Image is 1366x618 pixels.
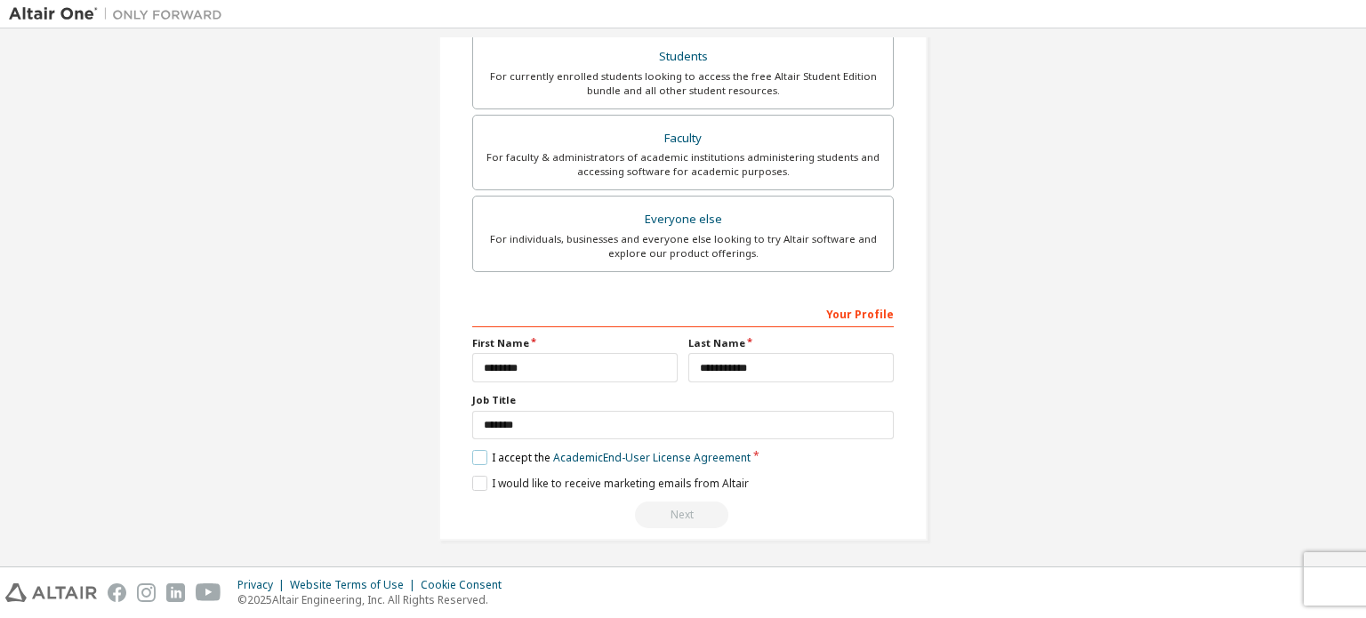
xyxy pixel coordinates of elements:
p: © 2025 Altair Engineering, Inc. All Rights Reserved. [237,592,512,607]
img: instagram.svg [137,583,156,602]
label: Last Name [688,336,894,350]
div: For currently enrolled students looking to access the free Altair Student Edition bundle and all ... [484,69,882,98]
div: For individuals, businesses and everyone else looking to try Altair software and explore our prod... [484,232,882,261]
img: Altair One [9,5,231,23]
a: Academic End-User License Agreement [553,450,751,465]
div: Your Profile [472,299,894,327]
div: Students [484,44,882,69]
div: Cookie Consent [421,578,512,592]
div: Faculty [484,126,882,151]
div: For faculty & administrators of academic institutions administering students and accessing softwa... [484,150,882,179]
div: Read and acccept EULA to continue [472,502,894,528]
label: I would like to receive marketing emails from Altair [472,476,749,491]
img: altair_logo.svg [5,583,97,602]
div: Website Terms of Use [290,578,421,592]
div: Privacy [237,578,290,592]
img: linkedin.svg [166,583,185,602]
div: Everyone else [484,207,882,232]
label: First Name [472,336,678,350]
label: I accept the [472,450,751,465]
img: youtube.svg [196,583,221,602]
img: facebook.svg [108,583,126,602]
label: Job Title [472,393,894,407]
